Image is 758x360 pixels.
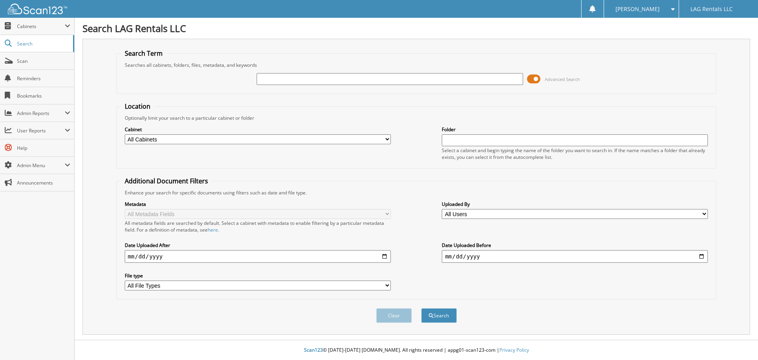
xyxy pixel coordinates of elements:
a: Privacy Policy [499,347,529,353]
span: Bookmarks [17,92,70,99]
span: User Reports [17,127,65,134]
span: Help [17,145,70,151]
span: Advanced Search [545,76,580,82]
h1: Search LAG Rentals LLC [83,22,750,35]
label: Date Uploaded Before [442,242,708,249]
legend: Location [121,102,154,111]
div: Searches all cabinets, folders, files, metadata, and keywords [121,62,712,68]
label: Cabinet [125,126,391,133]
span: Announcements [17,179,70,186]
button: Clear [376,308,412,323]
legend: Additional Document Filters [121,177,212,185]
span: Scan [17,58,70,64]
span: Cabinets [17,23,65,30]
a: here [208,226,218,233]
button: Search [421,308,457,323]
label: File type [125,272,391,279]
legend: Search Term [121,49,167,58]
img: scan123-logo-white.svg [8,4,67,14]
span: LAG Rentals LLC [690,7,733,11]
span: Scan123 [304,347,323,353]
label: Date Uploaded After [125,242,391,249]
div: Enhance your search for specific documents using filters such as date and file type. [121,189,712,196]
span: Admin Reports [17,110,65,117]
div: All metadata fields are searched by default. Select a cabinet with metadata to enable filtering b... [125,220,391,233]
div: Optionally limit your search to a particular cabinet or folder [121,115,712,121]
div: Select a cabinet and begin typing the name of the folder you want to search in. If the name match... [442,147,708,160]
input: start [125,250,391,263]
span: Search [17,40,69,47]
span: Admin Menu [17,162,65,169]
div: © [DATE]-[DATE] [DOMAIN_NAME]. All rights reserved | appg01-scan123-com | [75,341,758,360]
label: Metadata [125,201,391,207]
input: end [442,250,708,263]
span: [PERSON_NAME] [615,7,660,11]
label: Folder [442,126,708,133]
label: Uploaded By [442,201,708,207]
span: Reminders [17,75,70,82]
